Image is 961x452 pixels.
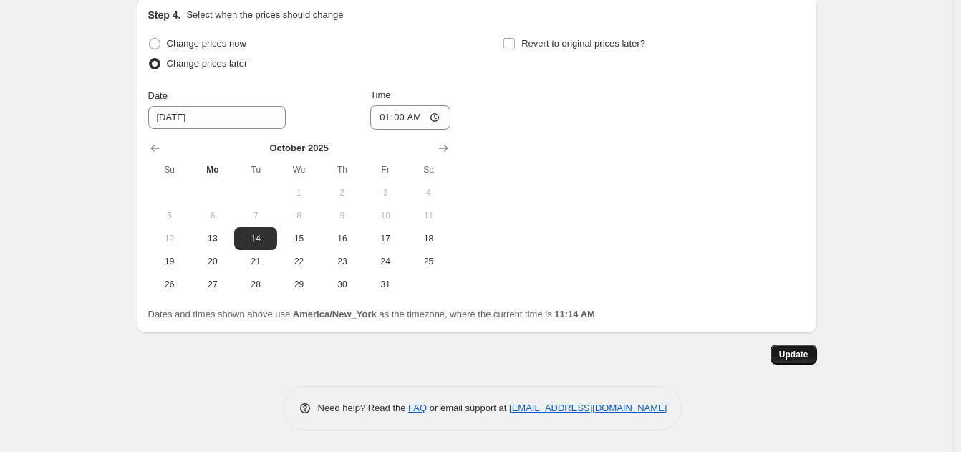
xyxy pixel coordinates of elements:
[407,158,450,181] th: Saturday
[370,164,401,175] span: Fr
[186,8,343,22] p: Select when the prices should change
[191,250,234,273] button: Monday October 20 2025
[148,250,191,273] button: Sunday October 19 2025
[240,279,271,290] span: 28
[197,233,228,244] span: 13
[370,187,401,198] span: 3
[412,233,444,244] span: 18
[154,164,185,175] span: Su
[407,181,450,204] button: Saturday October 4 2025
[370,105,450,130] input: 12:00
[321,227,364,250] button: Thursday October 16 2025
[283,233,314,244] span: 15
[408,403,427,413] a: FAQ
[145,138,165,158] button: Show previous month, September 2025
[364,250,407,273] button: Friday October 24 2025
[771,345,817,365] button: Update
[364,273,407,296] button: Friday October 31 2025
[427,403,509,413] span: or email support at
[240,233,271,244] span: 14
[509,403,667,413] a: [EMAIL_ADDRESS][DOMAIN_NAME]
[277,204,320,227] button: Wednesday October 8 2025
[283,164,314,175] span: We
[370,233,401,244] span: 17
[283,187,314,198] span: 1
[364,227,407,250] button: Friday October 17 2025
[240,210,271,221] span: 7
[321,250,364,273] button: Thursday October 23 2025
[148,273,191,296] button: Sunday October 26 2025
[197,279,228,290] span: 27
[412,210,444,221] span: 11
[364,181,407,204] button: Friday October 3 2025
[191,204,234,227] button: Monday October 6 2025
[370,90,390,100] span: Time
[277,181,320,204] button: Wednesday October 1 2025
[293,309,377,319] b: America/New_York
[148,8,181,22] h2: Step 4.
[240,164,271,175] span: Tu
[327,164,358,175] span: Th
[234,227,277,250] button: Tuesday October 14 2025
[240,256,271,267] span: 21
[148,204,191,227] button: Sunday October 5 2025
[779,349,808,360] span: Update
[327,279,358,290] span: 30
[154,256,185,267] span: 19
[148,106,286,129] input: 10/13/2025
[554,309,595,319] b: 11:14 AM
[234,158,277,181] th: Tuesday
[407,227,450,250] button: Saturday October 18 2025
[283,279,314,290] span: 29
[148,158,191,181] th: Sunday
[234,250,277,273] button: Tuesday October 21 2025
[148,309,595,319] span: Dates and times shown above use as the timezone, where the current time is
[364,158,407,181] th: Friday
[327,210,358,221] span: 9
[154,279,185,290] span: 26
[321,204,364,227] button: Thursday October 9 2025
[327,187,358,198] span: 2
[197,210,228,221] span: 6
[277,273,320,296] button: Wednesday October 29 2025
[412,256,444,267] span: 25
[191,227,234,250] button: Today Monday October 13 2025
[197,164,228,175] span: Mo
[370,210,401,221] span: 10
[407,250,450,273] button: Saturday October 25 2025
[318,403,409,413] span: Need help? Read the
[364,204,407,227] button: Friday October 10 2025
[191,158,234,181] th: Monday
[327,256,358,267] span: 23
[370,256,401,267] span: 24
[154,233,185,244] span: 12
[407,204,450,227] button: Saturday October 11 2025
[521,38,645,49] span: Revert to original prices later?
[148,227,191,250] button: Sunday October 12 2025
[234,273,277,296] button: Tuesday October 28 2025
[321,158,364,181] th: Thursday
[167,38,246,49] span: Change prices now
[433,138,453,158] button: Show next month, November 2025
[191,273,234,296] button: Monday October 27 2025
[321,273,364,296] button: Thursday October 30 2025
[154,210,185,221] span: 5
[277,250,320,273] button: Wednesday October 22 2025
[412,187,444,198] span: 4
[327,233,358,244] span: 16
[283,210,314,221] span: 8
[370,279,401,290] span: 31
[197,256,228,267] span: 20
[148,90,168,101] span: Date
[277,227,320,250] button: Wednesday October 15 2025
[283,256,314,267] span: 22
[234,204,277,227] button: Tuesday October 7 2025
[412,164,444,175] span: Sa
[167,58,248,69] span: Change prices later
[321,181,364,204] button: Thursday October 2 2025
[277,158,320,181] th: Wednesday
